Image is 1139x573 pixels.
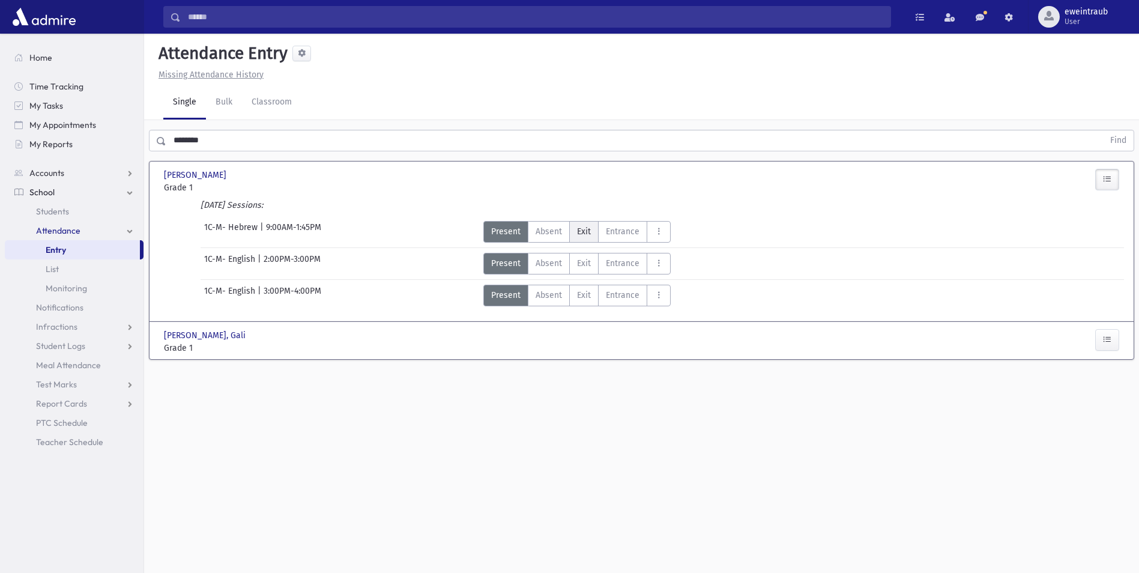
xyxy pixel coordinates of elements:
[206,86,242,120] a: Bulk
[1103,130,1134,151] button: Find
[46,283,87,294] span: Monitoring
[36,225,80,236] span: Attendance
[1065,7,1108,17] span: eweintraub
[159,70,264,80] u: Missing Attendance History
[606,257,639,270] span: Entrance
[29,187,55,198] span: School
[483,221,671,243] div: AttTypes
[483,253,671,274] div: AttTypes
[36,341,85,351] span: Student Logs
[242,86,301,120] a: Classroom
[36,206,69,217] span: Students
[5,413,144,432] a: PTC Schedule
[29,168,64,178] span: Accounts
[5,432,144,452] a: Teacher Schedule
[536,225,562,238] span: Absent
[5,202,144,221] a: Students
[5,279,144,298] a: Monitoring
[483,285,671,306] div: AttTypes
[36,302,83,313] span: Notifications
[5,240,140,259] a: Entry
[5,298,144,317] a: Notifications
[36,321,77,332] span: Infractions
[5,356,144,375] a: Meal Attendance
[36,360,101,371] span: Meal Attendance
[36,379,77,390] span: Test Marks
[5,48,144,67] a: Home
[181,6,890,28] input: Search
[29,120,96,130] span: My Appointments
[606,225,639,238] span: Entrance
[264,285,321,306] span: 3:00PM-4:00PM
[164,342,313,354] span: Grade 1
[5,394,144,413] a: Report Cards
[204,253,258,274] span: 1C-M- English
[5,317,144,336] a: Infractions
[491,225,521,238] span: Present
[5,221,144,240] a: Attendance
[154,70,264,80] a: Missing Attendance History
[258,285,264,306] span: |
[258,253,264,274] span: |
[1065,17,1108,26] span: User
[204,285,258,306] span: 1C-M- English
[29,52,52,63] span: Home
[5,115,144,135] a: My Appointments
[154,43,288,64] h5: Attendance Entry
[5,163,144,183] a: Accounts
[5,336,144,356] a: Student Logs
[5,183,144,202] a: School
[201,200,263,210] i: [DATE] Sessions:
[5,259,144,279] a: List
[260,221,266,243] span: |
[10,5,79,29] img: AdmirePro
[264,253,321,274] span: 2:00PM-3:00PM
[164,181,313,194] span: Grade 1
[46,264,59,274] span: List
[577,289,591,302] span: Exit
[204,221,260,243] span: 1C-M- Hebrew
[5,96,144,115] a: My Tasks
[577,225,591,238] span: Exit
[5,77,144,96] a: Time Tracking
[36,417,88,428] span: PTC Schedule
[5,135,144,154] a: My Reports
[36,398,87,409] span: Report Cards
[606,289,639,302] span: Entrance
[29,139,73,150] span: My Reports
[491,289,521,302] span: Present
[577,257,591,270] span: Exit
[5,375,144,394] a: Test Marks
[163,86,206,120] a: Single
[164,169,229,181] span: [PERSON_NAME]
[491,257,521,270] span: Present
[536,257,562,270] span: Absent
[36,437,103,447] span: Teacher Schedule
[266,221,321,243] span: 9:00AM-1:45PM
[164,329,248,342] span: [PERSON_NAME], Gali
[29,81,83,92] span: Time Tracking
[29,100,63,111] span: My Tasks
[536,289,562,302] span: Absent
[46,244,66,255] span: Entry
